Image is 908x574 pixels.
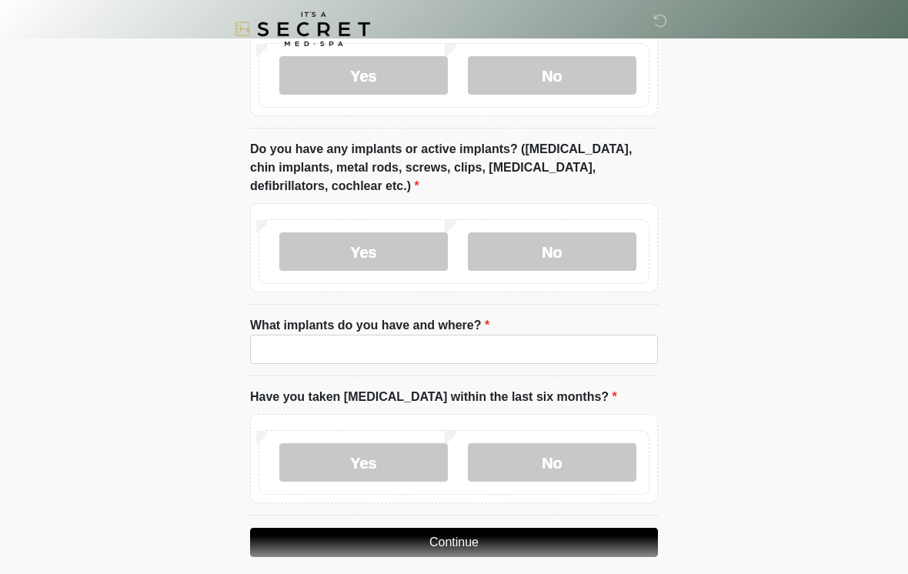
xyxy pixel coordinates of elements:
[235,12,370,46] img: It's A Secret Med Spa Logo
[468,232,636,271] label: No
[250,316,489,335] label: What implants do you have and where?
[250,528,658,557] button: Continue
[468,443,636,482] label: No
[279,232,448,271] label: Yes
[250,140,658,195] label: Do you have any implants or active implants? ([MEDICAL_DATA], chin implants, metal rods, screws, ...
[468,56,636,95] label: No
[279,443,448,482] label: Yes
[279,56,448,95] label: Yes
[250,388,617,406] label: Have you taken [MEDICAL_DATA] within the last six months?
